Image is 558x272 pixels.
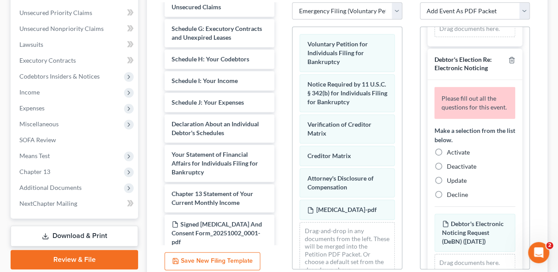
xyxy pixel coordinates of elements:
span: Declaration About an Individual Debtor's Schedules [172,120,259,136]
span: Miscellaneous [19,120,59,128]
span: 2 [546,242,553,249]
a: SOFA Review [12,132,138,148]
span: Attorney's Disclosure of Compensation [307,174,373,191]
div: Drag documents here. [434,20,515,38]
span: Voluntary Petition for Individuals Filing for Bankruptcy [307,40,367,65]
span: [MEDICAL_DATA]-pdf [316,206,376,213]
span: Schedule J: Your Expenses [172,98,244,106]
span: Decline [447,191,468,198]
span: Creditor Matrix [307,152,351,159]
span: Means Test [19,152,50,159]
span: Schedule H: Your Codebtors [172,55,249,63]
span: Chapter 13 [19,168,50,175]
span: Signed [MEDICAL_DATA] And Consent Form_20251002_0001-pdf [172,220,262,246]
span: Income [19,88,40,96]
span: Chapter 13 Statement of Your Current Monthly Income [172,190,253,206]
span: Update [447,177,467,184]
span: Additional Documents [19,184,82,191]
a: Download & Print [11,226,138,246]
span: Please fill out all the questions for this event. [442,94,507,111]
span: Debtor's Election Re: Electronic Noticing [434,56,492,72]
span: Notice Required by 11 U.S.C. § 342(b) for Individuals Filing for Bankruptcy [307,80,387,106]
a: Unsecured Nonpriority Claims [12,21,138,37]
span: Unsecured Priority Claims [19,9,92,16]
span: Expenses [19,104,45,112]
span: Executory Contracts [19,57,76,64]
span: Activate [447,148,470,156]
span: Lawsuits [19,41,43,48]
span: Verification of Creditor Matrix [307,121,371,137]
span: Unsecured Nonpriority Claims [19,25,104,32]
a: Lawsuits [12,37,138,53]
span: Debtor's Electronic Noticing Request (DeBN) ([DATE]) [442,220,504,245]
span: Your Statement of Financial Affairs for Individuals Filing for Bankruptcy [172,151,258,176]
a: NextChapter Mailing [12,196,138,212]
a: Unsecured Priority Claims [12,5,138,21]
span: Codebtors Insiders & Notices [19,72,100,80]
span: Schedule G: Executory Contracts and Unexpired Leases [172,25,262,41]
iframe: Intercom live chat [528,242,549,263]
span: NextChapter Mailing [19,200,77,207]
a: Executory Contracts [12,53,138,68]
span: Deactivate [447,162,476,170]
span: SOFA Review [19,136,56,144]
a: Review & File [11,250,138,269]
div: Drag documents here. [434,254,515,272]
label: Make a selection from the list below. [434,126,515,144]
button: Save New Filing Template [165,252,260,271]
span: Schedule I: Your Income [172,77,238,84]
